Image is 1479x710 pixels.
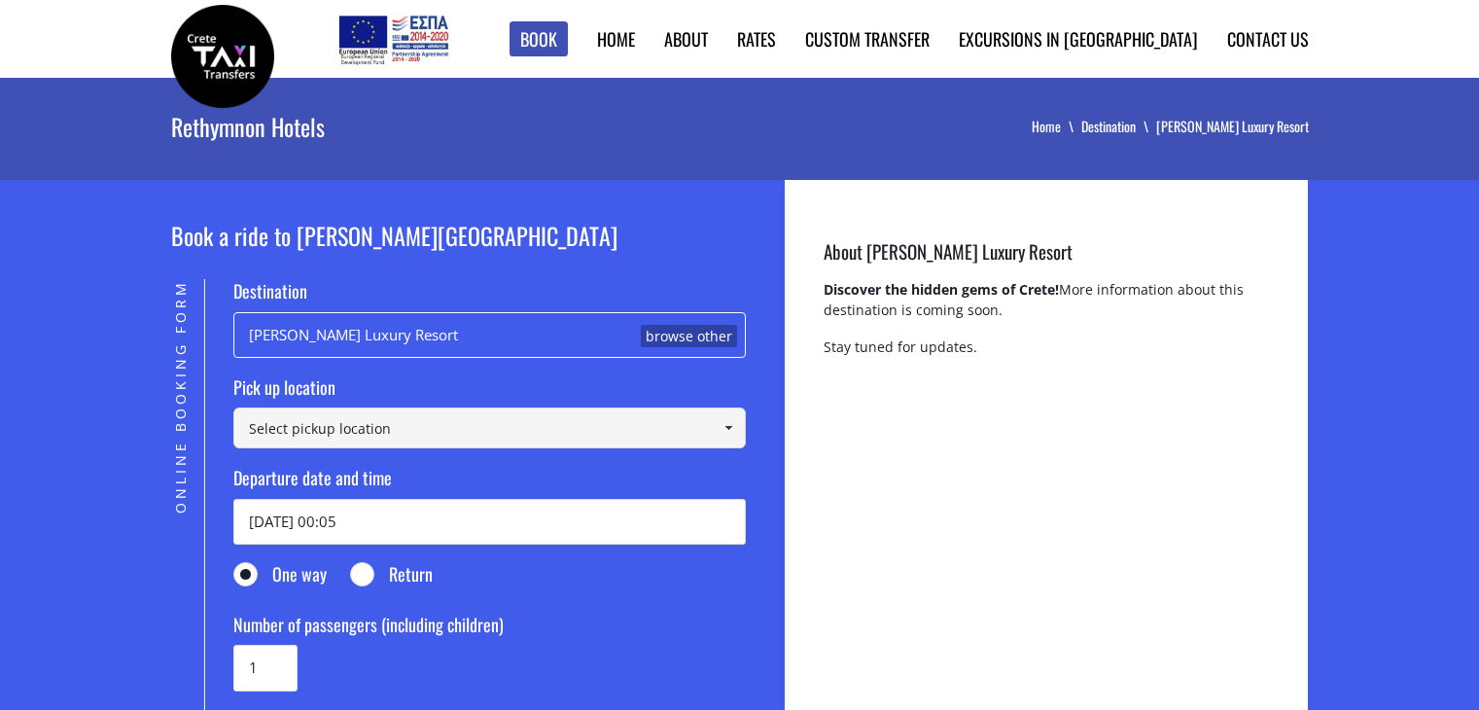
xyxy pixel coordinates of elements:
a: Contact us [1227,26,1309,52]
a: Home [597,26,635,52]
a: Custom Transfer [805,26,930,52]
li: [PERSON_NAME] Luxury Resort [1156,117,1309,136]
label: Return [350,562,433,595]
a: Book [510,21,568,57]
img: e-bannersEUERDF180X90.jpg [335,10,451,68]
p: Stay tuned for updates. [824,337,1269,373]
a: Home [1032,116,1081,136]
a: Rates [737,26,776,52]
label: Number of passengers (including children) [233,613,746,646]
a: browse other [641,325,737,348]
div: [PERSON_NAME] Luxury Resort [233,312,746,358]
img: Crete Taxi Transfers | Oros Luxury Resort | Crete Taxi Transfers [171,5,274,108]
label: Pick up location [233,375,746,408]
a: About [664,26,708,52]
a: Excursions in [GEOGRAPHIC_DATA] [959,26,1198,52]
label: One way [233,562,327,595]
label: Departure date and time [233,466,746,499]
a: Destination [1081,116,1156,136]
input: Select pickup location [233,408,746,448]
a: Show All Items [713,408,745,448]
strong: Discover the hidden gems of Crete! [824,280,1059,299]
p: More information about this destination is coming soon. [824,279,1269,337]
label: Destination [233,279,746,312]
h1: Rethymnon Hotels [171,78,577,175]
h2: Book a ride to [PERSON_NAME][GEOGRAPHIC_DATA] [171,219,747,279]
h3: About [PERSON_NAME] Luxury Resort [824,238,1269,279]
a: Crete Taxi Transfers | Oros Luxury Resort | Crete Taxi Transfers [171,44,274,64]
